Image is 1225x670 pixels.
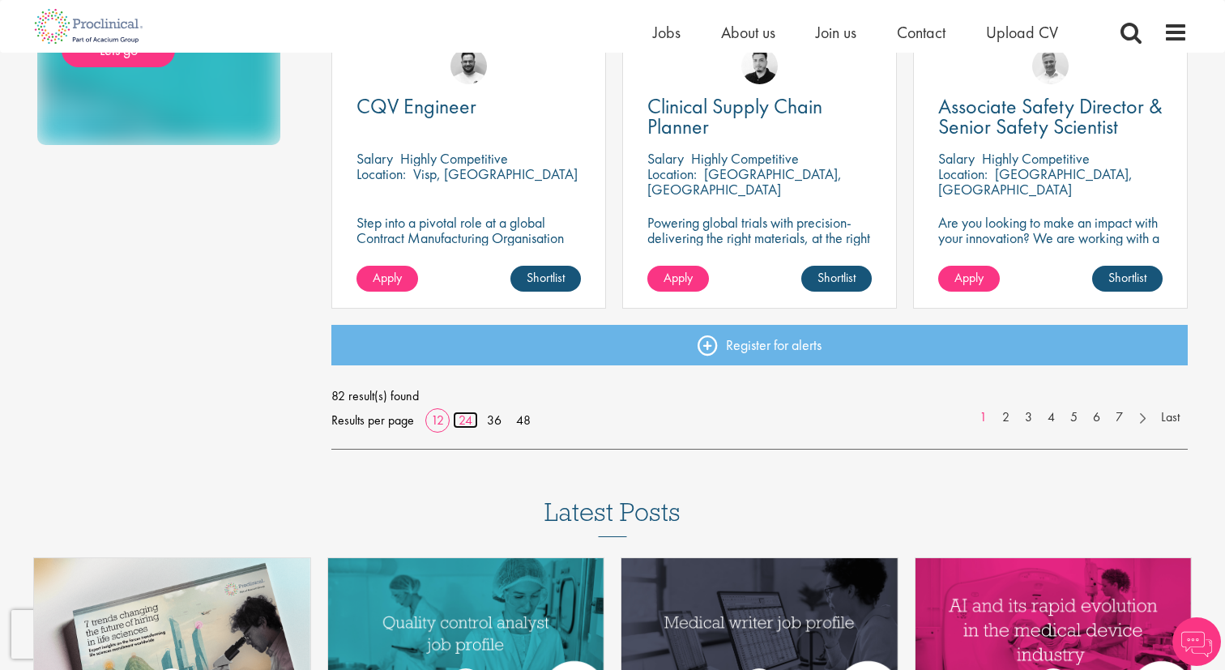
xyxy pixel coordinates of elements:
a: Upload CV [986,22,1058,43]
span: Apply [954,269,984,286]
span: Apply [664,269,693,286]
p: Highly Competitive [400,149,508,168]
a: 12 [425,412,450,429]
a: Contact [897,22,945,43]
a: 2 [994,408,1018,427]
a: 6 [1085,408,1108,427]
p: Highly Competitive [982,149,1090,168]
p: Highly Competitive [691,149,799,168]
p: Visp, [GEOGRAPHIC_DATA] [413,164,578,183]
span: Apply [373,269,402,286]
h3: Latest Posts [544,498,681,537]
p: Step into a pivotal role at a global Contract Manufacturing Organisation and help shape the futur... [356,215,581,276]
img: Chatbot [1172,617,1221,666]
a: 36 [481,412,507,429]
a: Associate Safety Director & Senior Safety Scientist [938,96,1163,137]
a: Apply [938,266,1000,292]
span: 82 result(s) found [331,384,1189,408]
span: CQV Engineer [356,92,476,120]
a: Shortlist [1092,266,1163,292]
span: Clinical Supply Chain Planner [647,92,822,140]
a: Register for alerts [331,325,1189,365]
span: Salary [647,149,684,168]
img: Joshua Bye [1032,48,1069,84]
a: CQV Engineer [356,96,581,117]
a: Clinical Supply Chain Planner [647,96,872,137]
span: Location: [356,164,406,183]
p: Are you looking to make an impact with your innovation? We are working with a well-established ph... [938,215,1163,292]
span: Location: [647,164,697,183]
span: Associate Safety Director & Senior Safety Scientist [938,92,1163,140]
a: Shortlist [801,266,872,292]
a: 1 [971,408,995,427]
img: Emile De Beer [450,48,487,84]
a: 4 [1039,408,1063,427]
span: Salary [356,149,393,168]
a: 48 [510,412,536,429]
a: Jobs [653,22,681,43]
p: [GEOGRAPHIC_DATA], [GEOGRAPHIC_DATA] [938,164,1133,198]
img: Anderson Maldonado [741,48,778,84]
a: Last [1153,408,1188,427]
a: Apply [647,266,709,292]
a: 7 [1108,408,1131,427]
a: Shortlist [510,266,581,292]
p: [GEOGRAPHIC_DATA], [GEOGRAPHIC_DATA] [647,164,842,198]
a: Apply [356,266,418,292]
a: 3 [1017,408,1040,427]
a: About us [721,22,775,43]
span: Salary [938,149,975,168]
a: 5 [1062,408,1086,427]
a: Join us [816,22,856,43]
a: 24 [453,412,478,429]
span: Results per page [331,408,414,433]
iframe: reCAPTCHA [11,610,219,659]
span: Location: [938,164,988,183]
p: Powering global trials with precision-delivering the right materials, at the right time, every time. [647,215,872,261]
